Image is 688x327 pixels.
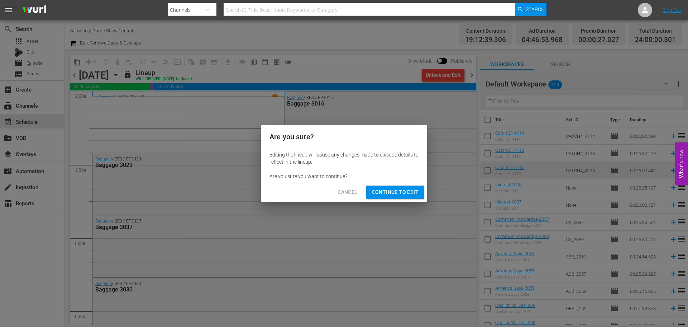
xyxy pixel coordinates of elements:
[332,186,363,199] button: Cancel
[372,188,419,197] span: Continue to Edit
[17,2,52,19] img: ans4CAIJ8jUAAAAAAAAAAAAAAAAAAAAAAAAgQb4GAAAAAAAAAAAAAAAAAAAAAAAAJMjXAAAAAAAAAAAAAAAAAAAAAAAAgAT5G...
[526,3,545,16] span: Search
[338,188,357,197] span: Cancel
[675,142,688,185] button: Open Feedback Widget
[366,186,424,199] button: Continue to Edit
[269,151,419,165] div: Editing the lineup will cause any changes made to episode details to reflect in the lineup.
[4,6,13,14] span: menu
[269,173,419,180] div: Are you sure you want to continue?
[663,7,681,13] a: Sign Out
[269,131,419,143] h2: Are you sure?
